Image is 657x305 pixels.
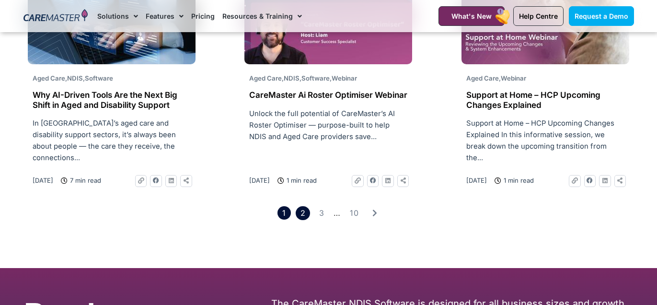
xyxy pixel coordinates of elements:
[466,175,487,186] a: [DATE]
[519,12,558,20] span: Help Centre
[501,175,534,186] span: 1 min read
[249,108,407,142] p: Unlock the full potential of CareMaster’s AI Roster Optimiser — purpose-built to help NDIS and Ag...
[85,74,113,82] span: Software
[466,90,624,110] h2: Support at Home – HCP Upcoming Changes Explained
[23,9,88,23] img: CareMaster Logo
[301,74,330,82] span: Software
[68,175,101,186] span: 7 min read
[33,176,53,184] time: [DATE]
[346,206,363,220] a: 10
[22,206,635,220] nav: Pagination
[284,175,317,186] span: 1 min read
[466,74,526,82] span: ,
[334,208,340,218] span: …
[249,176,270,184] time: [DATE]
[33,74,113,82] span: , ,
[249,74,357,82] span: , , ,
[249,175,270,186] a: [DATE]
[277,206,291,220] span: 1
[249,74,282,82] span: Aged Care
[513,6,564,26] a: Help Centre
[33,74,65,82] span: Aged Care
[438,6,505,26] a: What's New
[296,206,310,220] a: 2
[466,74,499,82] span: Aged Care
[466,176,487,184] time: [DATE]
[332,74,357,82] span: Webinar
[569,6,634,26] a: Request a Demo
[315,206,329,220] a: 3
[33,175,53,186] a: [DATE]
[575,12,628,20] span: Request a Demo
[33,90,191,110] h2: Why AI-Driven Tools Are the Next Big Shift in Aged and Disability Support
[451,12,492,20] span: What's New
[501,74,526,82] span: Webinar
[67,74,83,82] span: NDIS
[33,117,191,164] p: In [GEOGRAPHIC_DATA]’s aged care and disability support sectors, it’s always been about people — ...
[284,74,300,82] span: NDIS
[249,90,407,100] h2: CareMaster Ai Roster Optimiser Webinar
[466,117,624,164] p: Support at Home – HCP Upcoming Changes Explained In this informative session, we break down the u...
